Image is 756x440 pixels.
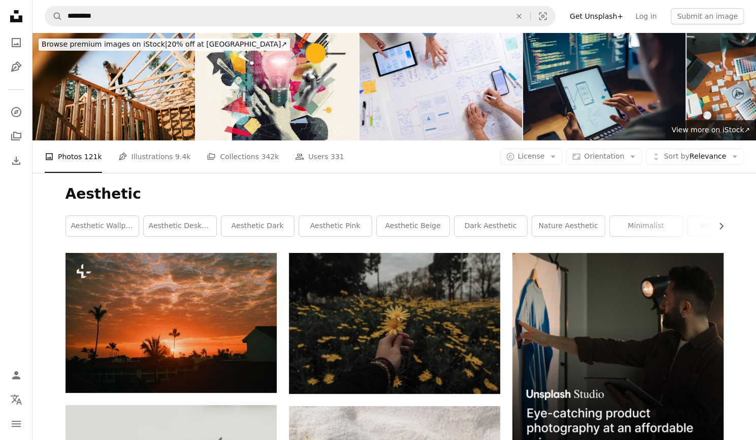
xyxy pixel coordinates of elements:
button: Menu [6,414,26,434]
a: Log in [629,8,663,24]
a: Illustrations 9.4k [118,140,191,173]
img: White man programmer or IT specialist software developer with glasses working late into the night... [523,32,685,140]
span: 331 [331,151,344,162]
button: Visual search [531,7,555,26]
a: aesthetic beige [377,216,449,236]
img: person holding yellow daisy flowers [289,253,500,394]
span: Browse premium images on iStock | [42,40,167,48]
img: the sun is setting over a city with palm trees [65,253,277,392]
a: Download History [6,151,26,171]
span: View more on iStock ↗ [671,126,750,134]
span: Orientation [584,152,624,160]
button: Orientation [566,149,642,165]
span: License [518,152,545,160]
button: License [500,149,563,165]
img: UX/UI designers discussing and brainstorming on wireframes for a website and mobile app prototype... [359,32,522,140]
h1: Aesthetic [65,185,724,203]
a: Home — Unsplash [6,6,26,28]
a: Illustrations [6,57,26,77]
a: Explore [6,102,26,122]
a: Photos [6,32,26,53]
img: Concept of business ideas and startups. Strategic thinking in marketing [196,32,358,140]
a: Log in / Sign up [6,365,26,385]
button: scroll list to the right [712,216,724,236]
img: Construction Crew Putting Up Framing of New Home [32,32,195,140]
a: minimalist [610,216,682,236]
a: Collections 342k [207,140,279,173]
span: 342k [261,151,279,162]
a: aesthetic desktop wallpaper [144,216,216,236]
span: Sort by [664,152,689,160]
a: aesthetic wallpaper [66,216,139,236]
a: the sun is setting over a city with palm trees [65,318,277,327]
a: dark aesthetic [454,216,527,236]
span: Relevance [664,152,726,162]
a: Users 331 [295,140,344,173]
a: View more on iStock↗ [665,120,756,140]
button: Submit an image [671,8,744,24]
a: aesthetic pink [299,216,372,236]
a: Browse premium images on iStock|20% off at [GEOGRAPHIC_DATA]↗ [32,32,296,57]
a: aesthetic dark [221,216,294,236]
a: Collections [6,126,26,146]
button: Sort byRelevance [646,149,744,165]
button: Clear [508,7,530,26]
span: 9.4k [175,151,190,162]
a: person holding yellow daisy flowers [289,319,500,328]
a: Get Unsplash+ [564,8,629,24]
form: Find visuals sitewide [45,6,555,26]
a: nature aesthetic [532,216,605,236]
div: 20% off at [GEOGRAPHIC_DATA] ↗ [39,39,290,51]
button: Language [6,389,26,410]
button: Search Unsplash [45,7,62,26]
